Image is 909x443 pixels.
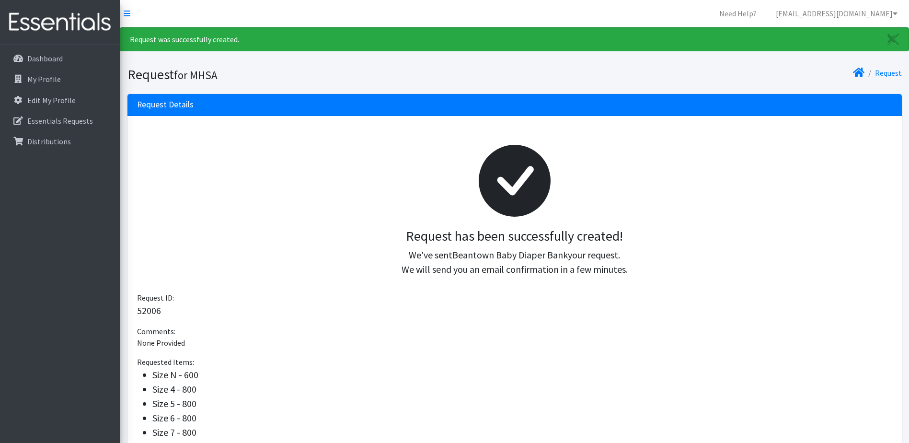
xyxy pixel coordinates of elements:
[152,411,892,425] li: Size 6 - 800
[174,68,218,82] small: for MHSA
[152,368,892,382] li: Size N - 600
[137,100,194,110] h3: Request Details
[4,49,116,68] a: Dashboard
[4,91,116,110] a: Edit My Profile
[152,425,892,440] li: Size 7 - 800
[137,303,892,318] p: 52006
[137,326,175,336] span: Comments:
[4,132,116,151] a: Distributions
[878,28,909,51] a: Close
[27,54,63,63] p: Dashboard
[27,116,93,126] p: Essentials Requests
[27,74,61,84] p: My Profile
[120,27,909,51] div: Request was successfully created.
[4,6,116,38] img: HumanEssentials
[152,396,892,411] li: Size 5 - 800
[4,70,116,89] a: My Profile
[152,382,892,396] li: Size 4 - 800
[4,111,116,130] a: Essentials Requests
[137,293,174,303] span: Request ID:
[145,248,885,277] p: We've sent your request. We will send you an email confirmation in a few minutes.
[712,4,764,23] a: Need Help?
[875,68,902,78] a: Request
[137,357,194,367] span: Requested Items:
[768,4,905,23] a: [EMAIL_ADDRESS][DOMAIN_NAME]
[127,66,511,83] h1: Request
[452,249,568,261] span: Beantown Baby Diaper Bank
[27,95,76,105] p: Edit My Profile
[27,137,71,146] p: Distributions
[137,338,185,348] span: None Provided
[145,228,885,245] h3: Request has been successfully created!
